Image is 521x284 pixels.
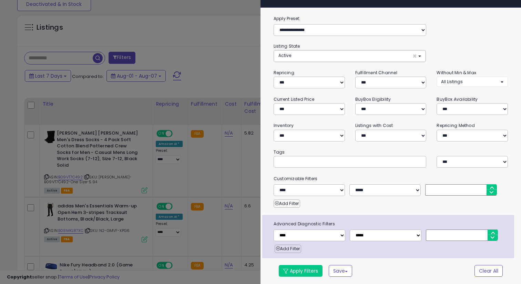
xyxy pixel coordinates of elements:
small: BuyBox Eligibility [355,96,391,102]
button: Active × [274,50,426,62]
small: Tags [268,148,513,156]
button: Add Filter [275,245,301,253]
span: All Listings [441,79,463,85]
small: Current Listed Price [274,96,314,102]
small: Listing State [274,43,300,49]
small: Repricing Method [437,123,475,128]
button: Apply Filters [279,265,323,277]
button: Save [329,265,352,277]
small: BuyBox Availability [437,96,478,102]
small: Without Min & Max [437,70,476,76]
small: Inventory [274,123,294,128]
button: All Listings [437,77,508,87]
small: Customizable Filters [268,175,513,183]
button: Clear All [474,265,503,277]
button: Add Filter [274,199,300,208]
span: × [412,52,417,60]
span: Advanced Diagnostic Filters [268,220,514,228]
small: Listings with Cost [355,123,393,128]
small: Repricing [274,70,294,76]
span: Active [278,52,291,58]
small: Fulfillment Channel [355,70,397,76]
label: Apply Preset: [268,15,513,22]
